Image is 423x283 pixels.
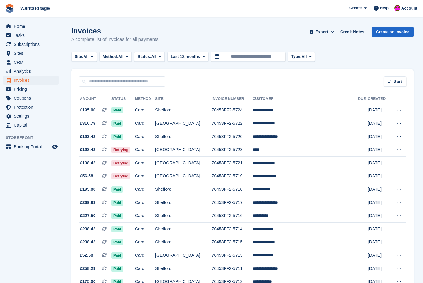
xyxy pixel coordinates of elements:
[3,142,59,151] a: menu
[111,266,123,272] span: Paid
[171,54,200,60] span: Last 12 months
[155,104,212,117] td: Shefford
[368,143,390,157] td: [DATE]
[3,49,59,58] a: menu
[135,209,155,223] td: Card
[135,94,155,104] th: Method
[155,130,212,143] td: Shefford
[212,236,253,249] td: 70453FF2-5715
[401,5,417,11] span: Account
[368,104,390,117] td: [DATE]
[71,52,97,62] button: Site: All
[155,249,212,262] td: [GEOGRAPHIC_DATA]
[135,183,155,196] td: Card
[111,226,123,232] span: Paid
[3,67,59,76] a: menu
[14,40,51,49] span: Subscriptions
[155,223,212,236] td: Shefford
[358,94,368,104] th: Due
[14,103,51,111] span: Protection
[212,183,253,196] td: 70453FF2-5718
[137,54,151,60] span: Status:
[111,94,135,104] th: Status
[17,3,52,13] a: iwantstorage
[134,52,164,62] button: Status: All
[71,36,159,43] p: A complete list of invoices for all payments
[135,249,155,262] td: Card
[80,146,96,153] span: £198.42
[372,27,414,37] a: Create an Invoice
[80,265,96,272] span: £258.29
[80,120,96,127] span: £310.79
[394,79,402,85] span: Sort
[99,52,132,62] button: Method: All
[3,94,59,102] a: menu
[14,58,51,67] span: CRM
[3,58,59,67] a: menu
[151,54,157,60] span: All
[14,76,51,85] span: Invoices
[3,85,59,94] a: menu
[135,262,155,275] td: Card
[14,67,51,76] span: Analytics
[212,157,253,170] td: 70453FF2-5721
[368,157,390,170] td: [DATE]
[111,160,130,166] span: Retrying
[368,223,390,236] td: [DATE]
[3,76,59,85] a: menu
[135,117,155,130] td: Card
[83,54,89,60] span: All
[111,200,123,206] span: Paid
[368,183,390,196] td: [DATE]
[111,173,130,179] span: Retrying
[212,223,253,236] td: 70453FF2-5714
[135,196,155,209] td: Card
[212,130,253,143] td: 70453FF2-5720
[111,134,123,140] span: Paid
[212,143,253,157] td: 70453FF2-5723
[308,27,335,37] button: Export
[368,130,390,143] td: [DATE]
[368,249,390,262] td: [DATE]
[368,196,390,209] td: [DATE]
[368,236,390,249] td: [DATE]
[135,236,155,249] td: Card
[111,252,123,259] span: Paid
[288,52,315,62] button: Type: All
[212,196,253,209] td: 70453FF2-5717
[368,262,390,275] td: [DATE]
[155,170,212,183] td: [GEOGRAPHIC_DATA]
[111,107,123,113] span: Paid
[155,117,212,130] td: [GEOGRAPHIC_DATA]
[135,157,155,170] td: Card
[3,31,59,40] a: menu
[75,54,83,60] span: Site:
[316,29,328,35] span: Export
[51,143,59,150] a: Preview store
[14,142,51,151] span: Booking Portal
[111,120,123,127] span: Paid
[80,252,93,259] span: £52.58
[155,196,212,209] td: Shefford
[14,94,51,102] span: Coupons
[380,5,389,11] span: Help
[135,104,155,117] td: Card
[212,262,253,275] td: 70453FF2-5711
[368,117,390,130] td: [DATE]
[212,209,253,223] td: 70453FF2-5716
[80,226,96,232] span: £238.42
[368,209,390,223] td: [DATE]
[155,143,212,157] td: [GEOGRAPHIC_DATA]
[155,183,212,196] td: Shefford
[349,5,362,11] span: Create
[135,130,155,143] td: Card
[14,31,51,40] span: Tasks
[212,170,253,183] td: 70453FF2-5719
[6,135,62,141] span: Storefront
[80,133,96,140] span: £193.42
[3,40,59,49] a: menu
[14,121,51,129] span: Capital
[80,173,93,179] span: £56.58
[80,107,96,113] span: £195.00
[135,223,155,236] td: Card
